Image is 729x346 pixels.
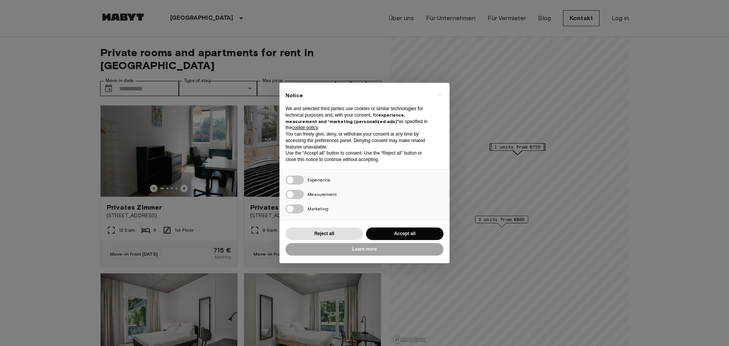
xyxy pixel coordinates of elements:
h2: Notice [286,92,431,100]
button: Learn more [286,243,443,256]
span: Measurement [308,191,337,197]
a: cookie policy [292,125,318,130]
span: Experience [308,177,330,183]
strong: experience, measurement and “marketing (personalized ads)” [286,112,405,124]
button: Accept all [366,228,443,240]
button: Close this notice [434,89,446,101]
p: We and selected third parties use cookies or similar technologies for technical purposes and, wit... [286,106,431,131]
span: × [439,90,441,100]
span: Marketing [308,206,328,212]
button: Reject all [286,228,363,240]
p: Use the “Accept all” button to consent. Use the “Reject all” button or close this notice to conti... [286,150,431,163]
p: You can freely give, deny, or withdraw your consent at any time by accessing the preferences pane... [286,131,431,150]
